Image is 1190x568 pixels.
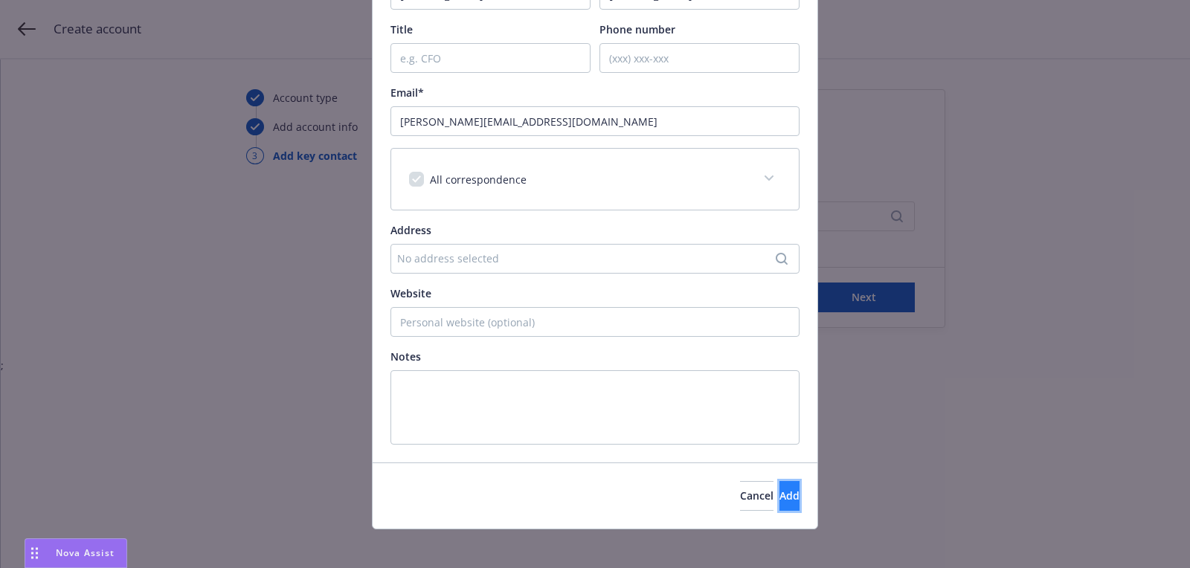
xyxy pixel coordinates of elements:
[390,43,591,73] input: e.g. CFO
[779,488,800,503] span: Add
[390,22,413,36] span: Title
[56,546,115,559] span: Nova Assist
[390,286,431,300] span: Website
[390,349,421,364] span: Notes
[599,43,800,73] input: (xxx) xxx-xxx
[430,172,527,187] span: All correspondence
[25,538,127,568] button: Nova Assist
[599,22,675,36] span: Phone number
[740,488,773,503] span: Cancel
[397,251,778,266] div: No address selected
[776,253,788,265] svg: Search
[391,149,799,210] div: All correspondence
[390,85,424,100] span: Email*
[390,223,431,237] span: Address
[25,539,44,567] div: Drag to move
[779,481,800,511] button: Add
[740,481,773,511] button: Cancel
[390,106,800,136] input: example@email.com
[390,307,800,337] input: Personal website (optional)
[390,244,800,274] button: No address selected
